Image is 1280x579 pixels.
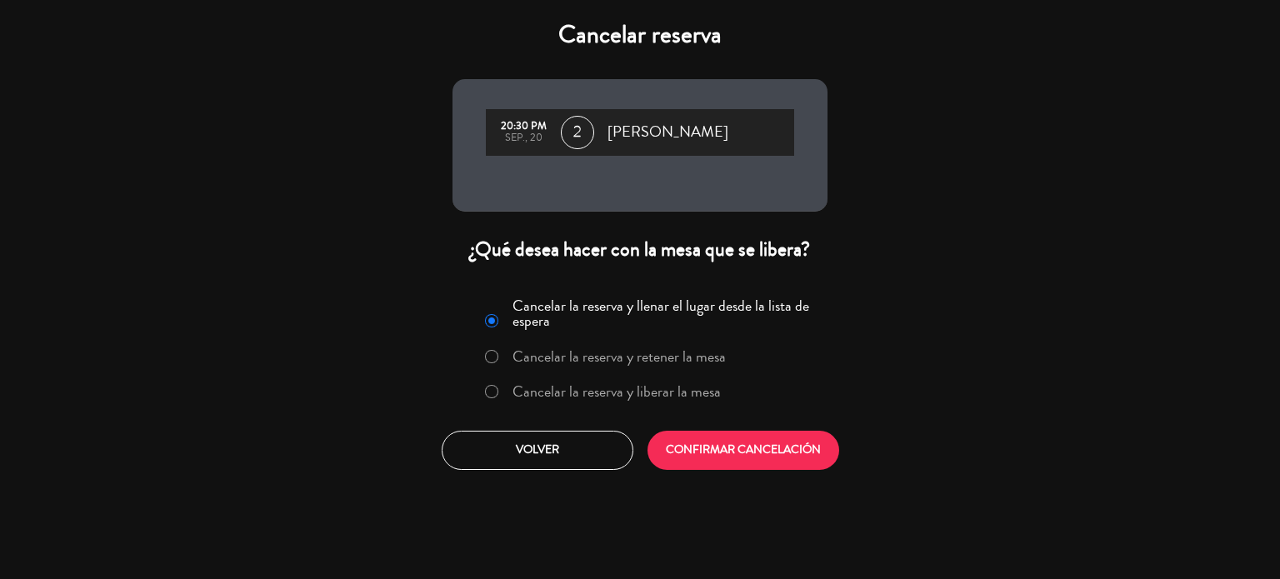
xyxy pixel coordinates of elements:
button: Volver [442,431,633,470]
label: Cancelar la reserva y retener la mesa [512,349,726,364]
button: CONFIRMAR CANCELACIÓN [647,431,839,470]
span: 2 [561,116,594,149]
label: Cancelar la reserva y liberar la mesa [512,384,721,399]
div: sep., 20 [494,132,552,144]
div: ¿Qué desea hacer con la mesa que se libera? [452,237,827,262]
div: 20:30 PM [494,121,552,132]
label: Cancelar la reserva y llenar el lugar desde la lista de espera [512,298,817,328]
span: [PERSON_NAME] [607,120,728,145]
h4: Cancelar reserva [452,20,827,50]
